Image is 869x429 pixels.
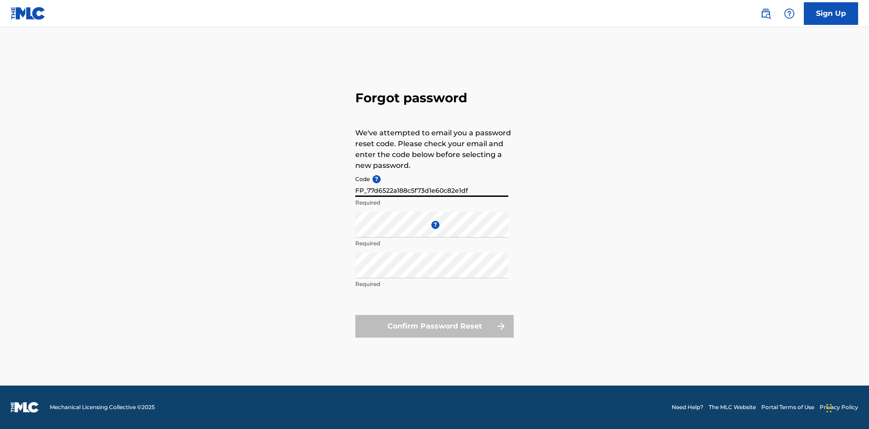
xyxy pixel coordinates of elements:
a: Need Help? [672,403,703,411]
iframe: Chat Widget [824,386,869,429]
p: We've attempted to email you a password reset code. Please check your email and enter the code be... [355,128,514,171]
div: Help [780,5,798,23]
img: search [760,8,771,19]
img: logo [11,402,39,413]
p: Required [355,280,508,288]
a: Sign Up [804,2,858,25]
span: ? [431,221,439,229]
span: ? [372,175,381,183]
p: Required [355,239,508,248]
img: MLC Logo [11,7,46,20]
p: Required [355,199,508,207]
a: Portal Terms of Use [761,403,814,411]
h3: Forgot password [355,90,514,106]
img: help [784,8,795,19]
a: Privacy Policy [820,403,858,411]
span: Mechanical Licensing Collective © 2025 [50,403,155,411]
a: The MLC Website [709,403,756,411]
div: Drag [826,395,832,422]
a: Public Search [757,5,775,23]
